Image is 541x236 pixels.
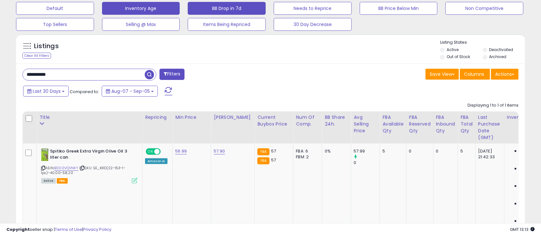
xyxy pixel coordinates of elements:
[274,18,352,31] button: 30 Day Decrease
[354,160,380,166] div: 0
[145,114,170,121] div: Repricing
[445,2,523,15] button: Non Competitive
[175,148,187,154] a: 56.99
[464,71,484,77] span: Columns
[33,88,61,94] span: Last 30 Days
[41,165,125,175] span: | SKU: SE_KRD(22-153-1-1pc)-40.00-58.20
[54,165,78,171] a: B000VQVNKY
[16,18,94,31] button: Top Sellers
[70,89,99,95] span: Compared to:
[409,114,431,134] div: FBA Reserved Qty
[257,114,290,127] div: Current Buybox Price
[460,148,470,154] div: 5
[22,53,51,59] div: Clear All Filters
[102,2,180,15] button: Inventory Age
[34,42,59,51] h5: Listings
[41,148,48,161] img: 51CWzkjgnRL._SL40_.jpg
[214,114,252,121] div: [PERSON_NAME]
[460,69,490,80] button: Columns
[188,2,266,15] button: BB Drop in 7d
[436,114,455,134] div: FBA inbound Qty
[325,114,348,127] div: BB Share 24h.
[425,69,459,80] button: Save View
[83,226,111,232] a: Privacy Policy
[382,148,401,154] div: 5
[271,148,276,154] span: 57
[274,2,352,15] button: Needs to Reprice
[447,54,470,59] label: Out of Stock
[257,148,269,155] small: FBA
[354,114,377,134] div: Avg Selling Price
[23,86,69,97] button: Last 30 Days
[296,114,319,127] div: Num of Comp.
[57,178,68,184] span: FBA
[382,114,403,134] div: FBA Available Qty
[460,114,473,134] div: FBA Total Qty
[160,149,170,154] span: OFF
[159,69,185,80] button: Filters
[436,148,453,154] div: 0
[6,227,111,233] div: seller snap | |
[360,2,438,15] button: BB Price Below Min
[41,178,56,184] span: All listings currently available for purchase on Amazon
[146,149,154,154] span: ON
[489,54,506,59] label: Archived
[41,148,137,183] div: ASIN:
[111,88,150,94] span: Aug-07 - Sep-05
[325,148,346,154] div: 0%
[468,102,519,109] div: Displaying 1 to 1 of 1 items
[440,39,525,46] p: Listing States:
[188,18,266,31] button: Items Being Repriced
[296,154,317,160] div: FBM: 2
[214,148,225,154] a: 57.90
[16,2,94,15] button: Default
[447,47,459,52] label: Active
[39,114,140,121] div: Title
[478,114,502,141] div: Last Purchase Date (GMT)
[145,158,167,164] div: Amazon AI
[409,148,428,154] div: 0
[102,18,180,31] button: Selling @ Max
[55,226,82,232] a: Terms of Use
[50,148,128,162] b: Spitiko Greek Extra Virgin Olive Oil 3 liter can
[271,157,276,163] span: 57
[257,157,269,164] small: FBA
[510,226,535,232] span: 2025-10-6 13:13 GMT
[6,226,30,232] strong: Copyright
[354,148,380,154] div: 57.99
[175,114,208,121] div: Min Price
[102,86,158,97] button: Aug-07 - Sep-05
[491,69,519,80] button: Actions
[478,148,499,160] div: [DATE] 21:42:33
[296,148,317,154] div: FBA: 6
[489,47,513,52] label: Deactivated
